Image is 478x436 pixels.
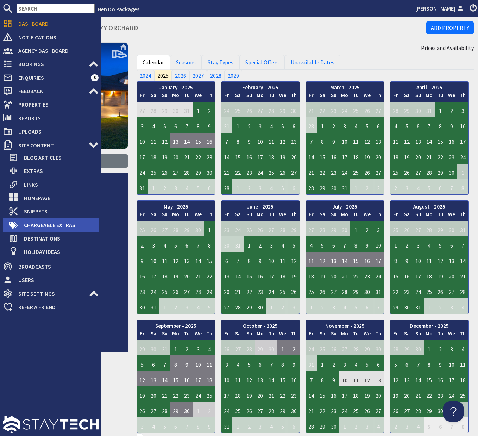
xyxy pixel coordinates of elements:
[277,117,288,133] td: 5
[435,148,446,163] td: 22
[98,6,139,13] a: Hen Do Packages
[13,113,99,124] span: Reports
[8,192,99,204] a: Homepage
[266,148,277,163] td: 18
[350,211,361,221] th: Tu
[446,102,457,117] td: 2
[266,179,277,194] td: 4
[277,179,288,194] td: 5
[421,44,474,52] a: Prices and Availability
[255,179,266,194] td: 3
[266,117,277,133] td: 4
[255,211,266,221] th: Mo
[3,58,99,70] a: Bookings
[350,117,361,133] td: 4
[373,163,384,179] td: 27
[170,211,182,221] th: Mo
[350,179,361,194] td: 1
[317,117,328,133] td: 1
[148,102,159,117] td: 28
[424,102,435,117] td: 31
[137,102,148,117] td: 27
[17,4,95,13] input: SEARCH
[390,201,468,211] th: August - 2025
[137,201,215,211] th: May - 2025
[390,179,402,194] td: 2
[424,179,435,194] td: 5
[232,163,244,179] td: 22
[424,163,435,179] td: 28
[8,206,99,217] a: Snippets
[435,133,446,148] td: 15
[204,133,215,148] td: 16
[13,85,89,97] span: Feedback
[3,113,99,124] a: Reports
[306,148,317,163] td: 14
[244,91,255,102] th: Su
[13,301,99,313] span: Refer a Friend
[181,91,193,102] th: Tu
[390,133,402,148] td: 11
[255,91,266,102] th: Mo
[277,211,288,221] th: We
[361,163,373,179] td: 26
[306,82,384,92] th: March - 2025
[137,179,148,194] td: 31
[317,102,328,117] td: 22
[390,82,468,92] th: April - 2025
[266,91,277,102] th: Tu
[159,221,170,236] td: 27
[148,179,159,194] td: 1
[232,117,244,133] td: 1
[159,91,170,102] th: Su
[446,133,457,148] td: 16
[3,18,99,29] a: Dashboard
[457,179,468,194] td: 8
[328,117,339,133] td: 2
[148,133,159,148] td: 11
[8,219,99,231] a: Chargeable Extras
[390,211,402,221] th: Fr
[244,148,255,163] td: 16
[288,91,300,102] th: Th
[244,163,255,179] td: 23
[204,148,215,163] td: 23
[148,117,159,133] td: 4
[361,211,373,221] th: We
[244,211,255,221] th: Su
[3,140,99,151] a: Site Content
[339,102,351,117] td: 24
[446,179,457,194] td: 7
[3,72,99,83] a: Enquiries 3
[317,179,328,194] td: 29
[170,55,202,70] a: Seasons
[3,301,99,313] a: Refer a Friend
[193,91,204,102] th: We
[401,163,413,179] td: 26
[181,211,193,221] th: Tu
[339,163,351,179] td: 24
[457,148,468,163] td: 24
[232,102,244,117] td: 25
[373,133,384,148] td: 13
[170,102,182,117] td: 30
[401,91,413,102] th: Sa
[137,163,148,179] td: 24
[221,82,300,92] th: February - 2025
[373,148,384,163] td: 20
[339,148,351,163] td: 17
[288,148,300,163] td: 20
[328,148,339,163] td: 16
[137,211,148,221] th: Fr
[413,163,424,179] td: 27
[306,201,384,211] th: July - 2025
[277,91,288,102] th: We
[232,211,244,221] th: Sa
[424,91,435,102] th: Mo
[181,117,193,133] td: 7
[3,288,99,299] a: Site Settings
[8,152,99,163] a: Blog Articles
[13,45,99,56] span: Agency Dashboard
[172,70,189,81] a: 2026
[328,133,339,148] td: 9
